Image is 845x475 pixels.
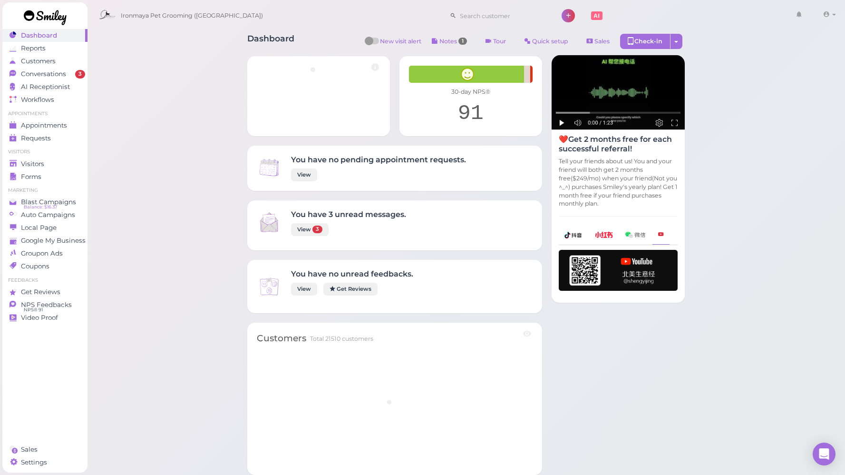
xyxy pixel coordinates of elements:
a: Video Proof [2,311,87,324]
div: Customers [257,332,306,345]
a: View [291,168,317,181]
a: Dashboard [2,29,87,42]
a: Get Reviews [2,286,87,298]
a: Auto Campaigns [2,208,87,221]
span: Balance: $16.37 [24,203,58,211]
a: Tour [477,34,514,49]
span: Workflows [21,96,54,104]
p: Tell your friends about us! You and your friend will both get 2 months free($249/mo) when your fr... [559,157,678,208]
a: NPS Feedbacks NPS® 91 [2,298,87,311]
a: Sales [579,34,618,49]
img: wechat-a99521bb4f7854bbf8f190d1356e2cdb.png [625,232,645,238]
img: youtube-h-92280983ece59b2848f85fc261e8ffad.png [559,250,678,291]
a: Visitors [2,158,87,170]
span: Sales [594,38,610,45]
a: Forms [2,170,87,183]
a: Conversations 3 [2,68,87,80]
span: Blast Campaigns [21,198,76,206]
span: Requests [21,134,51,142]
h4: You have 3 unread messages. [291,210,406,219]
img: xhs-786d23addd57f6a2be217d5a65f4ab6b.png [595,232,613,238]
a: Coupons [2,260,87,273]
span: Appointments [21,121,67,129]
a: Get Reviews [323,283,378,296]
a: Groupon Ads [2,247,87,260]
a: Sales [2,443,87,456]
span: Get Reviews [21,288,60,296]
span: NPS® 91 [24,306,43,314]
span: Groupon Ads [21,249,63,257]
a: Appointments [2,119,87,132]
h1: Dashboard [247,34,294,51]
a: Local Page [2,221,87,234]
span: Ironmaya Pet Grooming ([GEOGRAPHIC_DATA]) [121,2,263,29]
a: Quick setup [516,34,576,49]
img: Inbox [257,210,282,235]
img: douyin-2727e60b7b0d5d1bbe969c21619e8014.png [564,232,583,238]
li: Marketing [2,187,87,194]
a: View [291,283,317,296]
span: Google My Business [21,237,86,245]
div: Open Intercom Messenger [813,443,835,465]
a: View 3 [291,223,329,236]
span: 3 [75,70,85,79]
a: Reports [2,42,87,55]
a: Google My Business [2,234,87,247]
a: Customers [2,55,87,68]
span: NPS Feedbacks [21,301,72,309]
a: Requests [2,132,87,145]
a: Workflows [2,93,87,106]
li: Feedbacks [2,277,87,284]
li: Appointments [2,110,87,117]
div: 91 [409,101,533,127]
span: New visit alert [380,37,421,51]
span: Dashboard [21,31,57,40]
span: Video Proof [21,314,58,322]
a: AI Receptionist [2,80,87,93]
img: AI receptionist [552,55,685,130]
li: Visitors [2,148,87,155]
span: 3 [312,226,322,233]
a: Settings [2,456,87,469]
span: Conversations [21,70,66,78]
span: Coupons [21,262,49,270]
h4: ❤️Get 2 months free for each successful referral! [559,135,678,153]
span: 1 [458,38,467,45]
span: Local Page [21,224,57,232]
span: AI Receptionist [21,83,70,91]
span: Customers [21,57,56,65]
h4: You have no pending appointment requests. [291,155,466,164]
img: Inbox [257,155,282,180]
div: 30-day NPS® [409,88,533,96]
button: Notes 1 [424,34,475,49]
span: Forms [21,173,41,181]
span: Settings [21,458,47,466]
div: Total 21510 customers [310,335,373,343]
img: Inbox [257,274,282,299]
h4: You have no unread feedbacks. [291,269,413,278]
span: Reports [21,44,46,52]
span: Auto Campaigns [21,211,75,219]
a: Blast Campaigns Balance: $16.37 [2,196,87,208]
span: Visitors [21,160,44,168]
div: Check-in [620,34,670,49]
input: Search customer [456,8,549,23]
span: Sales [21,445,38,454]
